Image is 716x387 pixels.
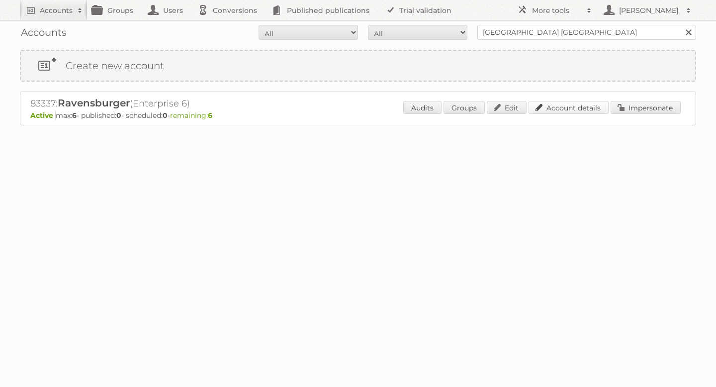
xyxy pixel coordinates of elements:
[30,97,378,110] h2: 83337: (Enterprise 6)
[21,51,695,81] a: Create new account
[30,111,56,120] span: Active
[40,5,73,15] h2: Accounts
[487,101,527,114] a: Edit
[444,101,485,114] a: Groups
[611,101,681,114] a: Impersonate
[617,5,681,15] h2: [PERSON_NAME]
[208,111,212,120] strong: 6
[58,97,130,109] span: Ravensburger
[72,111,77,120] strong: 6
[403,101,442,114] a: Audits
[30,111,686,120] p: max: - published: - scheduled: -
[163,111,168,120] strong: 0
[116,111,121,120] strong: 0
[529,101,609,114] a: Account details
[532,5,582,15] h2: More tools
[170,111,212,120] span: remaining:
